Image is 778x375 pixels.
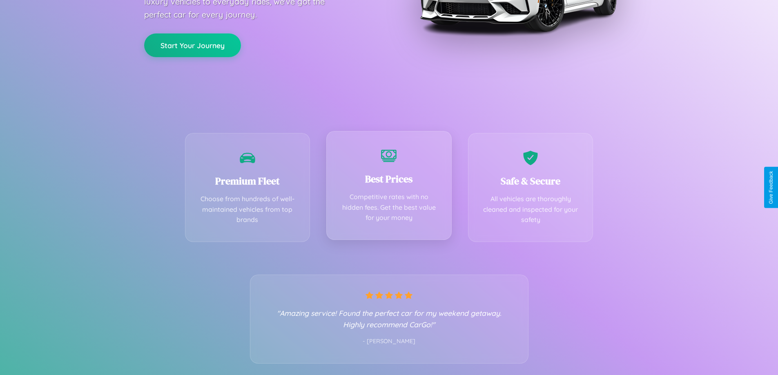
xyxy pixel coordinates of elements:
h3: Premium Fleet [198,174,298,188]
div: Give Feedback [768,171,774,204]
p: "Amazing service! Found the perfect car for my weekend getaway. Highly recommend CarGo!" [267,307,512,330]
h3: Safe & Secure [481,174,581,188]
h3: Best Prices [339,172,439,186]
p: - [PERSON_NAME] [267,336,512,347]
p: Competitive rates with no hidden fees. Get the best value for your money [339,192,439,223]
button: Start Your Journey [144,33,241,57]
p: Choose from hundreds of well-maintained vehicles from top brands [198,194,298,225]
p: All vehicles are thoroughly cleaned and inspected for your safety [481,194,581,225]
